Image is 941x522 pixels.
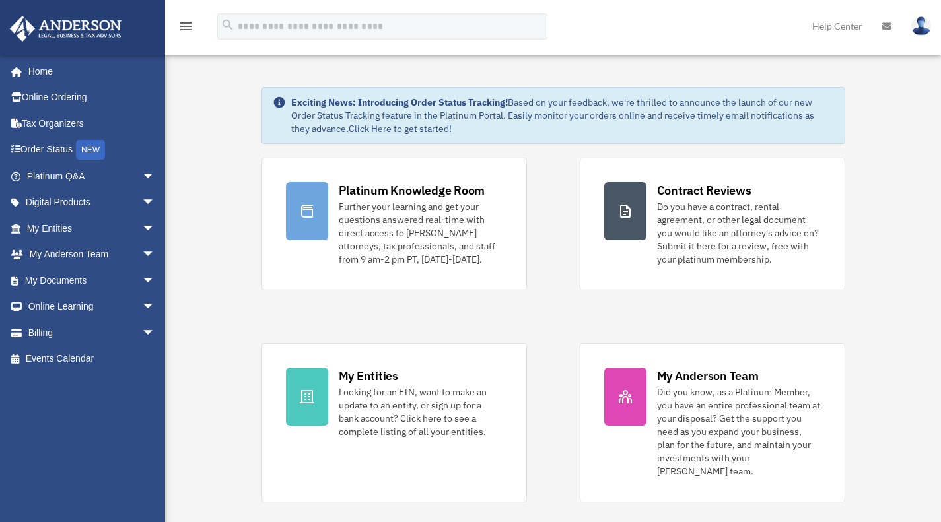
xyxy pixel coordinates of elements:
div: NEW [76,140,105,160]
span: arrow_drop_down [142,215,168,242]
span: arrow_drop_down [142,319,168,346]
a: My Entitiesarrow_drop_down [9,215,175,242]
a: Home [9,58,168,84]
a: My Anderson Team Did you know, as a Platinum Member, you have an entire professional team at your... [580,343,845,502]
img: User Pic [911,16,931,36]
span: arrow_drop_down [142,242,168,269]
div: Looking for an EIN, want to make an update to an entity, or sign up for a bank account? Click her... [339,385,503,438]
i: menu [178,18,194,34]
a: Platinum Knowledge Room Further your learning and get your questions answered real-time with dire... [261,158,527,290]
span: arrow_drop_down [142,163,168,190]
a: My Entities Looking for an EIN, want to make an update to an entity, or sign up for a bank accoun... [261,343,527,502]
div: Did you know, as a Platinum Member, you have an entire professional team at your disposal? Get th... [657,385,821,478]
strong: Exciting News: Introducing Order Status Tracking! [291,96,508,108]
a: Order StatusNEW [9,137,175,164]
div: Contract Reviews [657,182,751,199]
a: My Anderson Teamarrow_drop_down [9,242,175,268]
a: Events Calendar [9,346,175,372]
span: arrow_drop_down [142,267,168,294]
a: Online Learningarrow_drop_down [9,294,175,320]
a: Tax Organizers [9,110,175,137]
a: Digital Productsarrow_drop_down [9,189,175,216]
a: menu [178,23,194,34]
a: Platinum Q&Aarrow_drop_down [9,163,175,189]
a: Contract Reviews Do you have a contract, rental agreement, or other legal document you would like... [580,158,845,290]
a: Online Ordering [9,84,175,111]
span: arrow_drop_down [142,189,168,216]
span: arrow_drop_down [142,294,168,321]
div: Do you have a contract, rental agreement, or other legal document you would like an attorney's ad... [657,200,821,266]
div: Platinum Knowledge Room [339,182,485,199]
div: Further your learning and get your questions answered real-time with direct access to [PERSON_NAM... [339,200,503,266]
div: Based on your feedback, we're thrilled to announce the launch of our new Order Status Tracking fe... [291,96,834,135]
a: Billingarrow_drop_down [9,319,175,346]
div: My Anderson Team [657,368,759,384]
a: My Documentsarrow_drop_down [9,267,175,294]
i: search [221,18,235,32]
div: My Entities [339,368,398,384]
a: Click Here to get started! [349,123,452,135]
img: Anderson Advisors Platinum Portal [6,16,125,42]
